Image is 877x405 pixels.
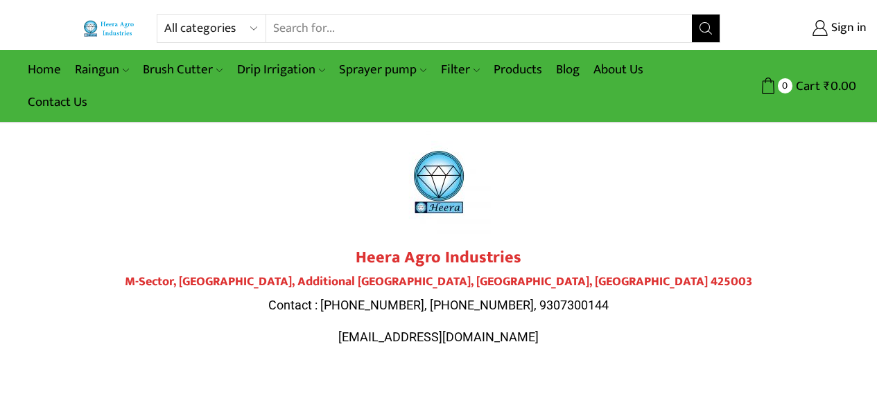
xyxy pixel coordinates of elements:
a: Drip Irrigation [230,53,332,86]
a: 0 Cart ₹0.00 [734,73,856,99]
span: ₹ [824,75,831,97]
a: About Us [587,53,650,86]
img: heera-logo-1000 [387,130,491,234]
a: Brush Cutter [136,53,229,86]
a: Raingun [68,53,136,86]
button: Search button [692,15,720,42]
a: Products [487,53,549,86]
span: Contact : [PHONE_NUMBER], [PHONE_NUMBER], 9307300144 [268,298,609,312]
span: Cart [792,77,820,96]
a: Contact Us [21,86,94,118]
input: Search for... [266,15,692,42]
span: 0 [778,78,792,93]
a: Blog [549,53,587,86]
a: Sprayer pump [332,53,433,86]
bdi: 0.00 [824,75,856,97]
strong: Heera Agro Industries [356,244,521,271]
a: Filter [434,53,487,86]
h4: M-Sector, [GEOGRAPHIC_DATA], Additional [GEOGRAPHIC_DATA], [GEOGRAPHIC_DATA], [GEOGRAPHIC_DATA] 4... [51,275,827,290]
a: Home [21,53,68,86]
span: Sign in [828,19,867,37]
span: [EMAIL_ADDRESS][DOMAIN_NAME] [338,330,539,344]
a: Sign in [741,16,867,41]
